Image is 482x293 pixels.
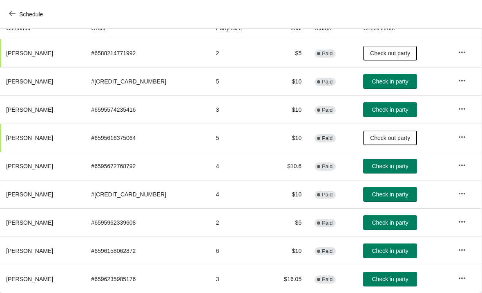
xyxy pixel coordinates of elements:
span: [PERSON_NAME] [6,78,53,85]
td: # 6595962339608 [85,208,209,237]
span: [PERSON_NAME] [6,219,53,226]
button: Check in party [363,102,417,117]
td: # 6596158062872 [85,237,209,265]
td: 5 [210,67,265,95]
span: [PERSON_NAME] [6,248,53,254]
span: Paid [322,276,332,283]
td: $10 [265,124,308,152]
span: Paid [322,50,332,57]
button: Check in party [363,159,417,174]
td: 6 [210,237,265,265]
td: $5 [265,208,308,237]
span: Check in party [372,78,408,85]
td: $10 [265,95,308,124]
td: 3 [210,95,265,124]
span: Check in party [372,163,408,169]
button: Check in party [363,215,417,230]
span: Paid [322,79,332,85]
span: [PERSON_NAME] [6,163,53,169]
td: # 6588214771992 [85,39,209,67]
td: 3 [210,265,265,293]
td: 2 [210,208,265,237]
td: 5 [210,124,265,152]
span: Check in party [372,219,408,226]
span: Schedule [19,11,43,18]
td: 2 [210,39,265,67]
span: Paid [322,192,332,198]
td: # [CREDIT_CARD_NUMBER] [85,67,209,95]
td: $5 [265,39,308,67]
td: 4 [210,152,265,180]
button: Check in party [363,74,417,89]
button: Check in party [363,243,417,258]
td: # 6595616375064 [85,124,209,152]
span: [PERSON_NAME] [6,135,53,141]
span: [PERSON_NAME] [6,50,53,56]
td: $10.6 [265,152,308,180]
span: Paid [322,163,332,170]
span: Check in party [372,276,408,282]
span: Check in party [372,248,408,254]
td: $10 [265,237,308,265]
span: Check in party [372,106,408,113]
span: Paid [322,220,332,226]
button: Check out party [363,46,417,61]
td: 4 [210,180,265,208]
button: Schedule [4,7,49,22]
td: # [CREDIT_CARD_NUMBER] [85,180,209,208]
span: Check out party [370,135,410,141]
button: Check out party [363,131,417,145]
td: # 6595672768792 [85,152,209,180]
span: Paid [322,248,332,255]
td: $10 [265,67,308,95]
span: Check out party [370,50,410,56]
td: # 6595574235416 [85,95,209,124]
span: Paid [322,135,332,142]
td: # 6596235985176 [85,265,209,293]
button: Check in party [363,187,417,202]
button: Check in party [363,272,417,286]
span: Check in party [372,191,408,198]
span: [PERSON_NAME] [6,106,53,113]
td: $16.05 [265,265,308,293]
td: $10 [265,180,308,208]
span: [PERSON_NAME] [6,276,53,282]
span: [PERSON_NAME] [6,191,53,198]
span: Paid [322,107,332,113]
